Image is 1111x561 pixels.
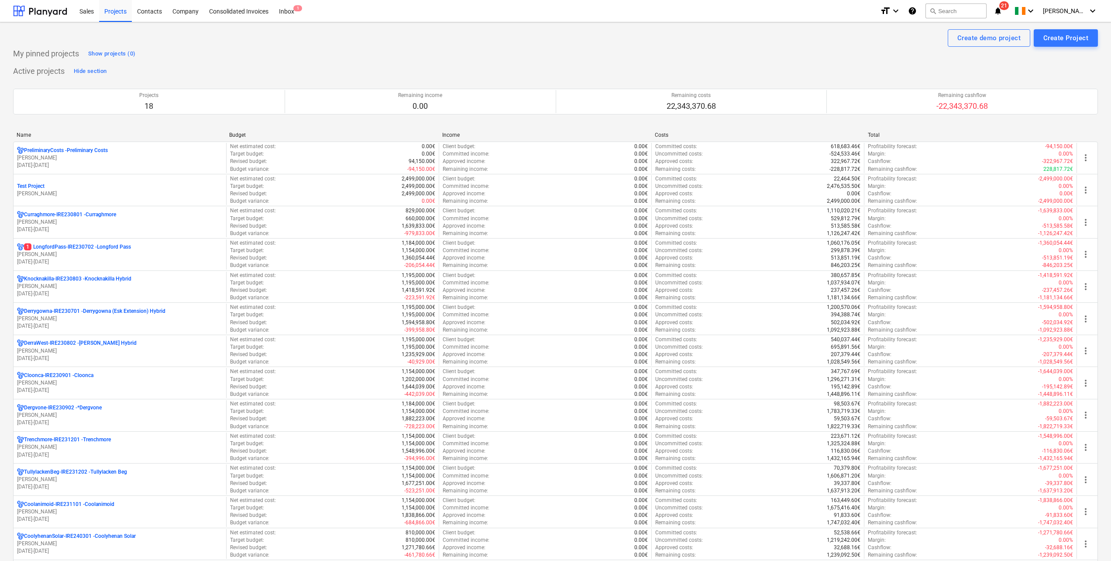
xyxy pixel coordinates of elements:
p: 0.00€ [634,262,648,269]
p: Revised budget : [230,287,267,294]
span: more_vert [1080,378,1091,388]
p: [DATE] - [DATE] [17,483,223,491]
p: Remaining costs : [655,294,696,301]
div: DerraWest-IRE230802 -[PERSON_NAME] Hybrid[PERSON_NAME][DATE]-[DATE] [17,339,223,362]
div: Income [442,132,648,138]
p: 1,594,958.80€ [402,319,435,326]
p: 0.00€ [634,166,648,173]
p: 0.00% [1059,247,1073,254]
p: Profitability forecast : [868,207,917,215]
p: -206,054.44€ [404,262,435,269]
p: Net estimated cost : [230,175,276,183]
p: 94,150.00€ [409,158,435,165]
p: Remaining cashflow [936,92,988,99]
span: more_vert [1080,152,1091,163]
p: 0.00€ [634,183,648,190]
div: Project has multi currencies enabled [17,308,24,315]
p: -513,851.19€ [1042,254,1073,262]
p: Client budget : [443,304,475,311]
p: [DATE] - [DATE] [17,322,223,330]
p: 1,184,000.00€ [402,239,435,247]
p: 0.00€ [634,304,648,311]
div: Create Project [1043,32,1088,44]
p: 0.00€ [1059,190,1073,197]
p: 1,195,000.00€ [402,272,435,279]
p: Revised budget : [230,222,267,230]
div: Show projects (0) [88,49,135,59]
button: Search [925,3,987,18]
p: My pinned projects [13,48,79,59]
button: Create Project [1034,29,1098,47]
p: -1,639,833.00€ [1038,207,1073,215]
p: -524,533.46€ [829,150,860,158]
p: 846,203.25€ [831,262,860,269]
p: Net estimated cost : [230,304,276,311]
span: more_vert [1080,314,1091,324]
p: 1,110,020.21€ [827,207,860,215]
div: Project has multi currencies enabled [17,468,24,476]
p: Remaining cashflow : [868,262,917,269]
p: Margin : [868,183,886,190]
div: CoolyhenanSolar-IRE240301 -Coolyhenan Solar[PERSON_NAME][DATE]-[DATE] [17,533,223,555]
p: 0.00€ [634,247,648,254]
p: 1,154,000.00€ [402,247,435,254]
p: Uncommitted costs : [655,247,703,254]
div: Cloonca-IRE230901 -Cloonca[PERSON_NAME][DATE]-[DATE] [17,372,223,394]
i: keyboard_arrow_down [1087,6,1098,16]
p: [PERSON_NAME] [17,379,223,387]
i: format_size [880,6,891,16]
p: 1,195,000.00€ [402,304,435,311]
p: 0.00€ [422,143,435,150]
p: Profitability forecast : [868,304,917,311]
p: [DATE] - [DATE] [17,290,223,298]
p: 2,499,000.00€ [827,197,860,205]
p: DerraWest-IRE230802 - [PERSON_NAME] Hybrid [24,339,137,347]
div: 1LongfordPass-IRE230702 -Longford Pass[PERSON_NAME][DATE]-[DATE] [17,243,223,266]
p: 1,639,833.00€ [402,222,435,230]
p: 394,388.74€ [831,311,860,319]
p: Approved income : [443,254,485,262]
div: Costs [655,132,860,138]
p: [PERSON_NAME] [17,154,223,162]
p: Budget variance : [230,294,269,301]
p: Target budget : [230,279,264,287]
p: 529,812.79€ [831,215,860,222]
div: Derrygowna-IRE230701 -Derrygowna (Esk Extension) Hybrid[PERSON_NAME][DATE]-[DATE] [17,308,223,330]
p: 0.00€ [634,150,648,158]
span: more_vert [1080,249,1091,260]
p: Remaining costs : [655,197,696,205]
p: [PERSON_NAME] [17,476,223,483]
div: Create demo project [957,32,1021,44]
p: [PERSON_NAME] [17,283,223,290]
p: 0.00€ [634,175,648,183]
p: 0.00€ [634,158,648,165]
p: Net estimated cost : [230,239,276,247]
p: Committed income : [443,150,489,158]
p: Approved costs : [655,287,693,294]
p: 18 [139,101,158,111]
p: Target budget : [230,150,264,158]
p: 660,000.00€ [406,215,435,222]
div: Project has multi currencies enabled [17,243,24,251]
p: [DATE] - [DATE] [17,355,223,362]
p: 1,126,247.42€ [827,230,860,237]
p: Remaining cashflow : [868,197,917,205]
p: Margin : [868,311,886,319]
p: 2,499,000.00€ [402,183,435,190]
button: Show projects (0) [86,47,138,61]
p: Remaining costs [667,92,716,99]
p: Uncommitted costs : [655,311,703,319]
p: LongfordPass-IRE230702 - Longford Pass [24,243,131,251]
p: Committed costs : [655,239,697,247]
iframe: Chat Widget [1067,519,1111,561]
p: Committed income : [443,311,489,319]
p: [PERSON_NAME] [17,443,223,451]
p: -94,150.00€ [1045,143,1073,150]
p: Active projects [13,66,65,76]
p: 1,195,000.00€ [402,279,435,287]
p: Uncommitted costs : [655,183,703,190]
p: Remaining cashflow : [868,230,917,237]
p: 1,360,054.44€ [402,254,435,262]
div: Project has multi currencies enabled [17,211,24,218]
p: Target budget : [230,183,264,190]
